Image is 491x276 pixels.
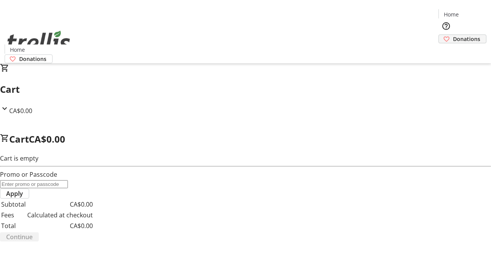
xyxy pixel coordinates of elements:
[439,10,463,18] a: Home
[6,189,23,198] span: Apply
[438,43,454,59] button: Cart
[444,10,459,18] span: Home
[1,210,26,220] td: Fees
[5,54,53,63] a: Donations
[5,46,30,54] a: Home
[1,199,26,209] td: Subtotal
[29,133,65,145] span: CA$0.00
[438,18,454,34] button: Help
[27,221,93,231] td: CA$0.00
[9,107,32,115] span: CA$0.00
[438,34,486,43] a: Donations
[27,199,93,209] td: CA$0.00
[5,22,73,61] img: Orient E2E Organization DZeOS9eTtn's Logo
[1,221,26,231] td: Total
[453,35,480,43] span: Donations
[10,46,25,54] span: Home
[19,55,46,63] span: Donations
[27,210,93,220] td: Calculated at checkout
